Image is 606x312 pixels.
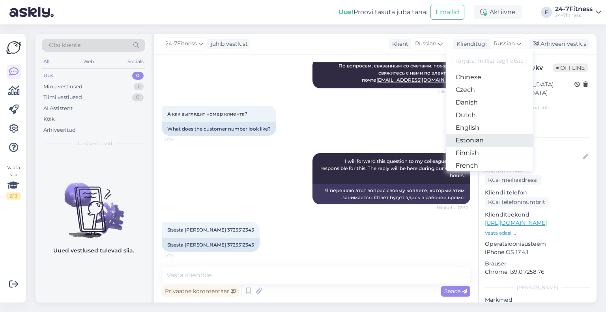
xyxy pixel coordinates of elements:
[446,159,533,172] a: French
[485,260,590,268] p: Brauser
[430,5,464,20] button: Emailid
[485,268,590,276] p: Chrome 139.0.7258.76
[162,122,276,136] div: What does the customer number look like?
[485,296,590,304] p: Märkmed
[446,96,533,109] a: Danish
[6,40,21,55] img: Askly Logo
[485,141,590,149] p: Kliendi nimi
[541,7,552,18] div: F
[444,288,467,295] span: Saada
[339,8,353,16] b: Uus!
[446,121,533,134] a: English
[446,147,533,159] a: Finnish
[453,55,527,67] input: Kirjuta, millist tag'i otsid
[132,93,144,101] div: 0
[555,6,593,12] div: 24-7Fitness
[494,39,515,48] span: Russian
[438,89,468,95] span: Nähtud ✓ 22:51
[485,126,590,138] input: Lisa tag
[485,230,590,237] p: Vaata edasi ...
[485,153,581,161] input: Lisa nimi
[82,56,95,67] div: Web
[438,147,468,153] span: AI Assistent
[485,240,590,248] p: Operatsioonisüsteem
[446,134,533,147] a: Estonian
[43,115,55,123] div: Kõik
[208,40,248,48] div: juhib vestlust
[53,247,134,255] p: Uued vestlused tulevad siia.
[167,227,254,233] span: Sisesta [PERSON_NAME] 3725512345
[43,105,73,112] div: AI Assistent
[485,175,541,185] div: Küsi meiliaadressi
[6,164,21,200] div: Vaata siia
[415,39,436,48] span: Russian
[49,41,80,49] span: Otsi kliente
[43,93,82,101] div: Tiimi vestlused
[165,39,197,48] span: 24-7Fitness
[43,126,76,134] div: Arhiveeritud
[164,136,194,142] span: 22:52
[167,111,247,117] span: А как выглядит номер клиента?
[36,168,151,239] img: No chats
[485,211,590,219] p: Klienditeekond
[134,83,144,91] div: 1
[485,116,590,124] p: Kliendi tag'id
[162,286,239,297] div: Privaatne kommentaar
[6,192,21,200] div: 2 / 3
[446,109,533,121] a: Dutch
[453,40,487,48] div: Klienditugi
[42,56,51,67] div: All
[485,166,590,175] p: Kliendi email
[43,83,82,91] div: Minu vestlused
[446,71,533,84] a: Chinese
[339,7,427,17] div: Proovi tasuta juba täna:
[320,158,466,178] span: I will forward this question to my colleague, who is responsible for this. The reply will be here...
[339,63,466,83] span: По вопросам, связанным со счетами, пожалуйста, свяжитесь с нами по электронной почте .
[437,205,468,211] span: Nähtud ✓ 22:52
[389,40,408,48] div: Klient
[555,6,601,19] a: 24-7Fitness24-7fitness
[485,104,590,111] div: Kliendi info
[162,238,260,252] div: Sisesta [PERSON_NAME] 3725512345
[376,77,464,83] a: [EMAIL_ADDRESS][DOMAIN_NAME]
[132,72,144,80] div: 0
[485,189,590,197] p: Kliendi telefon
[474,5,522,19] div: Aktiivne
[485,284,590,291] div: [PERSON_NAME]
[312,184,470,204] div: Я перешлю этот вопрос своему коллеге, который этим занимается. Ответ будет здесь в рабочее время.
[485,248,590,256] p: iPhone OS 17.4.1
[446,84,533,96] a: Czech
[75,140,112,147] span: Uued vestlused
[126,56,145,67] div: Socials
[553,64,588,72] span: Offline
[555,12,593,19] div: 24-7fitness
[529,39,589,49] div: Arhiveeri vestlus
[164,252,194,258] span: 22:52
[43,72,54,80] div: Uus
[485,219,547,226] a: [URL][DOMAIN_NAME]
[485,197,548,207] div: Küsi telefoninumbrit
